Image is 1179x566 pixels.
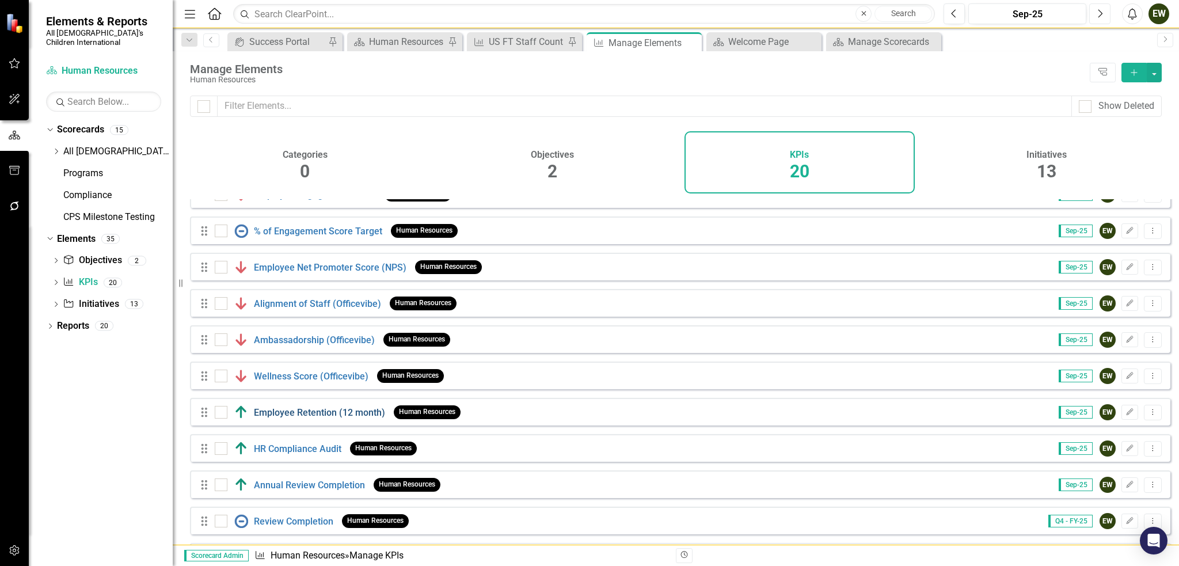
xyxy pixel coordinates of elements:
[1100,332,1116,348] div: EW
[234,297,248,310] img: Below Plan
[790,161,809,181] span: 20
[234,369,248,383] img: Below Plan
[6,13,26,33] img: ClearPoint Strategy
[608,36,699,50] div: Manage Elements
[63,145,173,158] a: All [DEMOGRAPHIC_DATA]'s Children International
[254,480,365,491] a: Annual Review Completion
[234,224,248,238] img: No Information
[234,478,248,492] img: Above Target
[254,443,341,454] a: HR Compliance Audit
[415,260,482,273] span: Human Resources
[972,7,1082,21] div: Sep-25
[709,35,819,49] a: Welcome Page
[391,224,458,237] span: Human Resources
[46,92,161,112] input: Search Below...
[1098,100,1154,113] div: Show Deleted
[234,333,248,347] img: Below Plan
[230,35,325,49] a: Success Portal
[271,550,345,561] a: Human Resources
[1059,370,1093,382] span: Sep-25
[190,63,1084,75] div: Manage Elements
[190,75,1084,84] div: Human Resources
[1059,406,1093,419] span: Sep-25
[254,549,667,563] div: » Manage KPIs
[1059,261,1093,273] span: Sep-25
[829,35,938,49] a: Manage Scorecards
[547,161,557,181] span: 2
[63,167,173,180] a: Programs
[891,9,916,18] span: Search
[1100,368,1116,384] div: EW
[300,161,310,181] span: 0
[369,35,445,49] div: Human Resources
[63,298,119,311] a: Initiatives
[1100,477,1116,493] div: EW
[63,189,173,202] a: Compliance
[110,125,128,135] div: 15
[489,35,565,49] div: US FT Staff Count
[254,407,385,418] a: Employee Retention (12 month)
[1048,515,1093,527] span: Q4 - FY-25
[254,516,333,527] a: Review Completion
[128,256,146,265] div: 2
[101,234,120,244] div: 35
[1059,225,1093,237] span: Sep-25
[350,442,417,455] span: Human Resources
[1100,440,1116,457] div: EW
[848,35,938,49] div: Manage Scorecards
[184,550,249,561] span: Scorecard Admin
[531,150,574,160] h4: Objectives
[1100,404,1116,420] div: EW
[254,335,375,345] a: Ambassadorship (Officevibe)
[249,35,325,49] div: Success Portal
[234,260,248,274] img: Below Plan
[233,4,935,24] input: Search ClearPoint...
[1059,297,1093,310] span: Sep-25
[217,96,1072,117] input: Filter Elements...
[1140,527,1167,554] div: Open Intercom Messenger
[374,478,440,491] span: Human Resources
[254,371,368,382] a: Wellness Score (Officevibe)
[46,64,161,78] a: Human Resources
[1100,513,1116,529] div: EW
[1037,161,1056,181] span: 13
[1059,478,1093,491] span: Sep-25
[377,369,444,382] span: Human Resources
[95,321,113,331] div: 20
[1100,223,1116,239] div: EW
[46,28,161,47] small: All [DEMOGRAPHIC_DATA]'s Children International
[283,150,328,160] h4: Categories
[234,514,248,528] img: No Information
[104,278,122,287] div: 20
[63,211,173,224] a: CPS Milestone Testing
[1100,259,1116,275] div: EW
[63,276,97,289] a: KPIs
[57,320,89,333] a: Reports
[234,405,248,419] img: Above Target
[728,35,819,49] div: Welcome Page
[254,298,381,309] a: Alignment of Staff (Officevibe)
[874,6,932,22] button: Search
[57,123,104,136] a: Scorecards
[1026,150,1067,160] h4: Initiatives
[1059,442,1093,455] span: Sep-25
[234,442,248,455] img: Above Target
[254,226,382,237] a: % of Engagement Score Target
[1100,295,1116,312] div: EW
[342,514,409,527] span: Human Resources
[1148,3,1169,24] button: EW
[63,254,121,267] a: Objectives
[790,150,809,160] h4: KPIs
[968,3,1086,24] button: Sep-25
[57,233,96,246] a: Elements
[350,35,445,49] a: Human Resources
[470,35,565,49] a: US FT Staff Count
[390,297,457,310] span: Human Resources
[1059,333,1093,346] span: Sep-25
[46,14,161,28] span: Elements & Reports
[125,299,143,309] div: 13
[383,333,450,346] span: Human Resources
[394,405,461,419] span: Human Resources
[254,262,406,273] a: Employee Net Promoter Score (NPS)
